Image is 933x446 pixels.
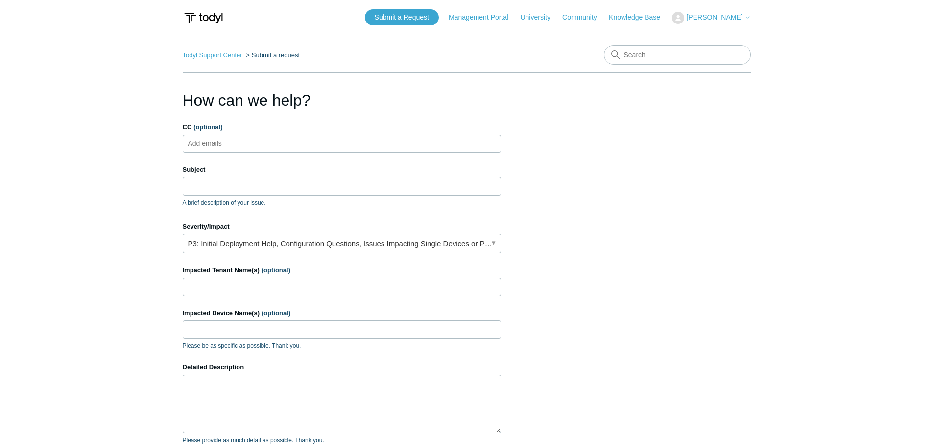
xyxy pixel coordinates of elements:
img: Todyl Support Center Help Center home page [183,9,224,27]
a: P3: Initial Deployment Help, Configuration Questions, Issues Impacting Single Devices or Past Out... [183,234,501,253]
span: (optional) [262,266,290,274]
label: CC [183,122,501,132]
li: Todyl Support Center [183,51,244,59]
p: Please be as specific as possible. Thank you. [183,341,501,350]
a: Submit a Request [365,9,439,25]
label: Impacted Device Name(s) [183,308,501,318]
p: Please provide as much detail as possible. Thank you. [183,436,501,445]
a: Todyl Support Center [183,51,242,59]
p: A brief description of your issue. [183,198,501,207]
label: Detailed Description [183,362,501,372]
input: Add emails [184,136,242,151]
label: Subject [183,165,501,175]
span: [PERSON_NAME] [686,13,742,21]
li: Submit a request [244,51,300,59]
span: (optional) [262,309,290,317]
label: Impacted Tenant Name(s) [183,265,501,275]
a: Community [562,12,607,23]
button: [PERSON_NAME] [672,12,750,24]
label: Severity/Impact [183,222,501,232]
input: Search [604,45,751,65]
a: Management Portal [449,12,518,23]
h1: How can we help? [183,89,501,112]
span: (optional) [193,123,222,131]
a: University [520,12,560,23]
a: Knowledge Base [609,12,670,23]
